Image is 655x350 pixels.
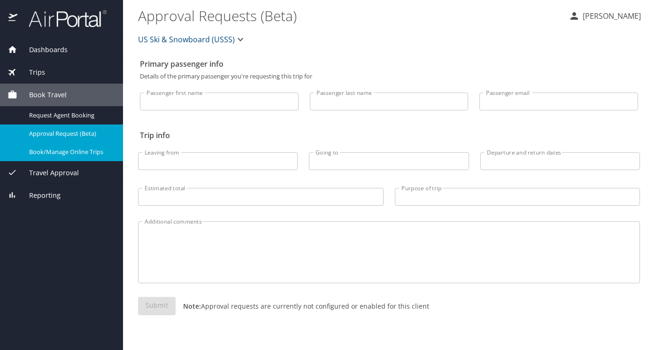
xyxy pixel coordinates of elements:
[140,128,638,143] h2: Trip info
[29,111,112,120] span: Request Agent Booking
[17,168,79,178] span: Travel Approval
[140,73,638,79] p: Details of the primary passenger you're requesting this trip for
[8,9,18,28] img: icon-airportal.png
[29,148,112,156] span: Book/Manage Online Trips
[138,33,235,46] span: US Ski & Snowboard (USSS)
[138,1,561,30] h1: Approval Requests (Beta)
[134,30,250,49] button: US Ski & Snowboard (USSS)
[17,190,61,201] span: Reporting
[183,302,201,311] strong: Note:
[29,129,112,138] span: Approval Request (Beta)
[17,90,67,100] span: Book Travel
[18,9,107,28] img: airportal-logo.png
[140,56,638,71] h2: Primary passenger info
[565,8,645,24] button: [PERSON_NAME]
[17,67,45,78] span: Trips
[580,10,641,22] p: [PERSON_NAME]
[176,301,429,311] p: Approval requests are currently not configured or enabled for this client
[17,45,68,55] span: Dashboards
